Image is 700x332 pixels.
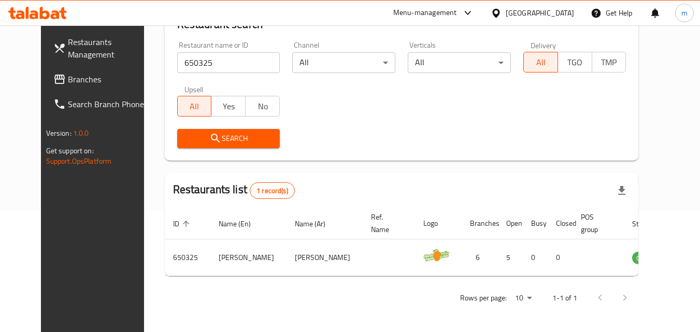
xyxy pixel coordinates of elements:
[511,291,536,306] div: Rows per page:
[581,211,611,236] span: POS group
[68,98,150,110] span: Search Branch Phone
[287,239,363,276] td: [PERSON_NAME]
[45,92,158,117] a: Search Branch Phone
[408,52,511,73] div: All
[592,52,626,73] button: TMP
[460,292,507,305] p: Rows per page:
[498,239,523,276] td: 5
[295,218,339,230] span: Name (Ar)
[393,7,457,19] div: Menu-management
[562,55,588,70] span: TGO
[523,239,548,276] td: 0
[185,132,272,145] span: Search
[250,99,276,114] span: No
[173,182,295,199] h2: Restaurants list
[681,7,688,19] span: m
[548,239,573,276] td: 0
[632,218,666,230] span: Status
[523,208,548,239] th: Busy
[165,239,210,276] td: 650325
[523,52,558,73] button: All
[462,239,498,276] td: 6
[219,218,264,230] span: Name (En)
[506,7,574,19] div: [GEOGRAPHIC_DATA]
[173,218,193,230] span: ID
[371,211,403,236] span: Ref. Name
[68,73,150,85] span: Branches
[498,208,523,239] th: Open
[182,99,208,114] span: All
[250,182,295,199] div: Total records count
[216,99,241,114] span: Yes
[609,178,634,203] div: Export file
[531,41,556,49] label: Delivery
[596,55,622,70] span: TMP
[177,96,212,117] button: All
[415,208,462,239] th: Logo
[46,144,94,157] span: Get support on:
[548,208,573,239] th: Closed
[210,239,287,276] td: [PERSON_NAME]
[68,36,150,61] span: Restaurants Management
[462,208,498,239] th: Branches
[552,292,577,305] p: 1-1 of 1
[211,96,246,117] button: Yes
[245,96,280,117] button: No
[45,67,158,92] a: Branches
[250,186,294,196] span: 1 record(s)
[184,85,204,93] label: Upsell
[632,252,658,264] span: OPEN
[177,17,626,32] h2: Restaurant search
[177,52,280,73] input: Search for restaurant name or ID..
[46,154,112,168] a: Support.OpsPlatform
[177,129,280,148] button: Search
[46,126,72,140] span: Version:
[423,242,449,268] img: Mango Talaat
[558,52,592,73] button: TGO
[292,52,395,73] div: All
[73,126,89,140] span: 1.0.0
[45,30,158,67] a: Restaurants Management
[528,55,554,70] span: All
